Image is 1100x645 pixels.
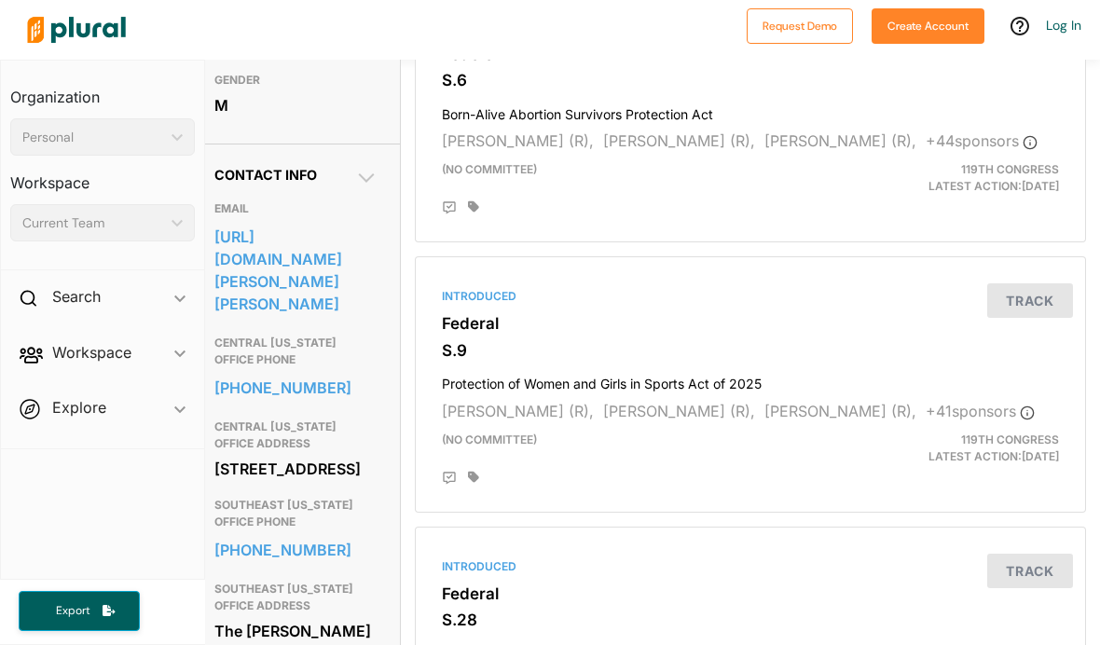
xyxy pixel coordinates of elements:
h2: Search [52,286,101,307]
h3: GENDER [214,69,378,91]
div: Latest Action: [DATE] [858,432,1073,465]
span: 119th Congress [961,162,1059,176]
h3: Organization [10,70,195,111]
span: [PERSON_NAME] (R), [442,402,594,420]
span: [PERSON_NAME] (R), [603,131,755,150]
h3: Federal [442,584,1059,603]
span: 119th Congress [961,432,1059,446]
button: Export [19,591,140,631]
div: [STREET_ADDRESS] [214,455,378,483]
div: Introduced [442,288,1059,305]
a: [PHONE_NUMBER] [214,374,378,402]
h3: S.9 [442,341,1059,360]
div: Introduced [442,558,1059,575]
button: Create Account [872,8,984,44]
h4: Protection of Women and Girls in Sports Act of 2025 [442,367,1059,392]
span: + 41 sponsor s [926,402,1035,420]
h3: S.28 [442,611,1059,629]
div: Add tags [468,471,479,484]
h3: Federal [442,314,1059,333]
span: [PERSON_NAME] (R), [603,402,755,420]
h3: CENTRAL [US_STATE] OFFICE ADDRESS [214,416,378,455]
a: Request Demo [747,15,853,34]
a: [URL][DOMAIN_NAME][PERSON_NAME][PERSON_NAME] [214,223,378,318]
div: Current Team [22,213,164,233]
h3: CENTRAL [US_STATE] OFFICE PHONE [214,332,378,371]
button: Request Demo [747,8,853,44]
div: Add Position Statement [442,471,457,486]
h4: Born-Alive Abortion Survivors Protection Act [442,98,1059,123]
h3: S.6 [442,71,1059,89]
div: M [214,91,378,119]
div: Add Position Statement [442,200,457,215]
div: Latest Action: [DATE] [858,161,1073,195]
span: Export [43,603,103,619]
h3: EMAIL [214,198,378,220]
button: Track [987,554,1073,588]
div: (no committee) [428,432,858,465]
a: Log In [1046,17,1081,34]
span: [PERSON_NAME] (R), [442,131,594,150]
span: + 44 sponsor s [926,131,1038,150]
h3: Workspace [10,156,195,197]
h3: SOUTHEAST [US_STATE] OFFICE PHONE [214,494,378,533]
a: Create Account [872,15,984,34]
div: Personal [22,128,164,147]
span: [PERSON_NAME] (R), [764,131,916,150]
a: [PHONE_NUMBER] [214,536,378,564]
span: Contact Info [214,167,317,183]
div: (no committee) [428,161,858,195]
h3: SOUTHEAST [US_STATE] OFFICE ADDRESS [214,578,378,617]
div: Add tags [468,200,479,213]
span: [PERSON_NAME] (R), [764,402,916,420]
button: Track [987,283,1073,318]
